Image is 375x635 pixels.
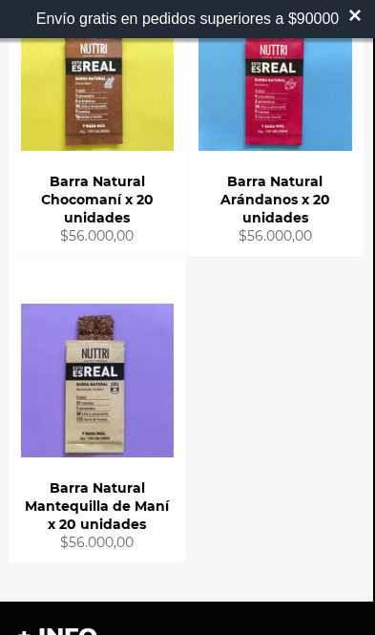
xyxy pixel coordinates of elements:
[21,173,175,228] div: Barra Natural Chocomaní x 20 unidades
[60,227,134,244] span: $56.000,00
[36,11,340,28] div: Envío gratis en pedidos superiores a $90000
[60,534,134,551] span: $56.000,00
[8,257,186,563] a: Barra Natural Mantequilla de Maní x 20 unidades Barra Natural Mantequilla de Maní x 20 unidades $...
[21,304,175,457] img: Barra Natural Mantequilla de Maní x 20 unidades
[198,173,352,228] div: Barra Natural Arándanos x 20 unidades
[21,479,175,535] div: Barra Natural Mantequilla de Maní x 20 unidades
[239,227,312,244] span: $56.000,00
